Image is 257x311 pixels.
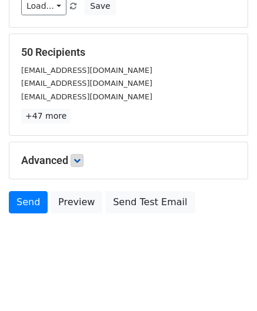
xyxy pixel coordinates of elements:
[198,255,257,311] iframe: Chat Widget
[21,154,236,167] h5: Advanced
[51,191,102,213] a: Preview
[9,191,48,213] a: Send
[21,79,152,88] small: [EMAIL_ADDRESS][DOMAIN_NAME]
[21,109,71,123] a: +47 more
[105,191,195,213] a: Send Test Email
[21,46,236,59] h5: 50 Recipients
[21,66,152,75] small: [EMAIL_ADDRESS][DOMAIN_NAME]
[21,92,152,101] small: [EMAIL_ADDRESS][DOMAIN_NAME]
